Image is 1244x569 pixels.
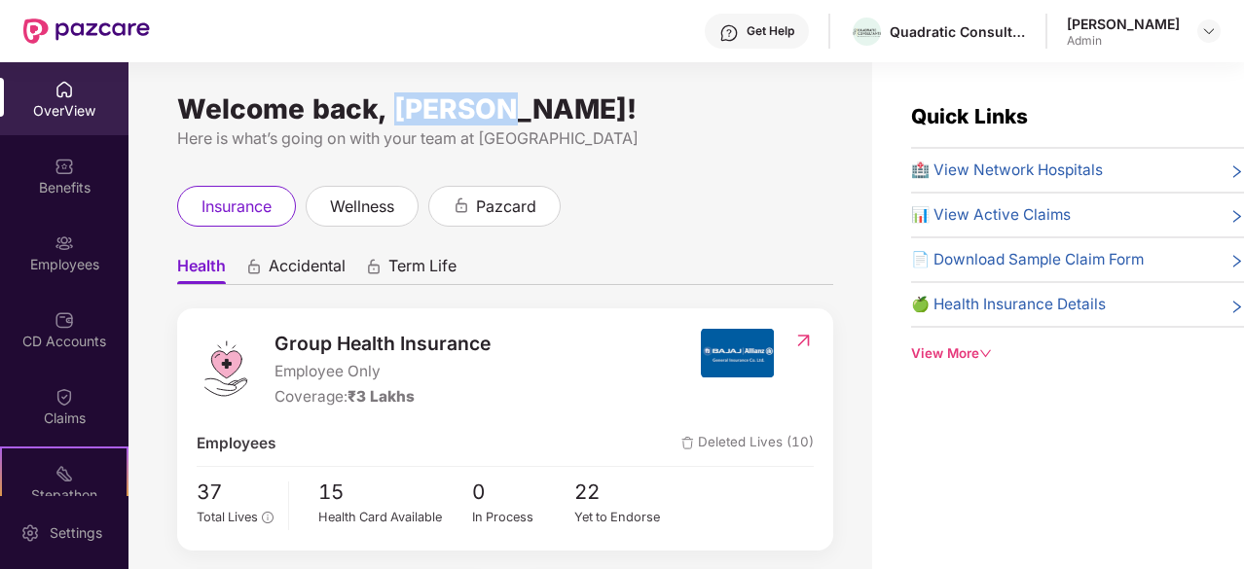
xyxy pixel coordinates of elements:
span: 🏥 View Network Hospitals [911,159,1103,182]
span: Employee Only [274,360,491,383]
span: 37 [197,477,274,509]
span: right [1229,252,1244,271]
img: svg+xml;base64,PHN2ZyBpZD0iSGVscC0zMngzMiIgeG1sbnM9Imh0dHA6Ly93d3cudzMub3JnLzIwMDAvc3ZnIiB3aWR0aD... [719,23,739,43]
div: Admin [1067,33,1180,49]
span: Group Health Insurance [274,329,491,358]
span: 🍏 Health Insurance Details [911,293,1106,316]
span: Term Life [388,256,457,284]
span: right [1229,207,1244,227]
img: New Pazcare Logo [23,18,150,44]
span: 📊 View Active Claims [911,203,1071,227]
span: pazcard [476,195,536,219]
div: Settings [44,523,108,543]
span: info-circle [262,512,273,522]
span: Total Lives [197,510,258,524]
div: Coverage: [274,385,491,409]
img: svg+xml;base64,PHN2ZyB4bWxucz0iaHR0cDovL3d3dy53My5vcmcvMjAwMC9zdmciIHdpZHRoPSIyMSIgaGVpZ2h0PSIyMC... [55,464,74,483]
span: wellness [330,195,394,219]
img: svg+xml;base64,PHN2ZyBpZD0iQ2xhaW0iIHhtbG5zPSJodHRwOi8vd3d3LnczLm9yZy8yMDAwL3N2ZyIgd2lkdGg9IjIwIi... [55,387,74,407]
img: svg+xml;base64,PHN2ZyBpZD0iRHJvcGRvd24tMzJ4MzIiIHhtbG5zPSJodHRwOi8vd3d3LnczLm9yZy8yMDAwL3N2ZyIgd2... [1201,23,1217,39]
img: svg+xml;base64,PHN2ZyBpZD0iQmVuZWZpdHMiIHhtbG5zPSJodHRwOi8vd3d3LnczLm9yZy8yMDAwL3N2ZyIgd2lkdGg9Ij... [55,157,74,176]
span: 0 [472,477,575,509]
span: Quick Links [911,104,1028,128]
span: 15 [318,477,472,509]
span: Health [177,256,226,284]
div: Welcome back, [PERSON_NAME]! [177,101,833,117]
span: Employees [197,432,275,455]
span: Deleted Lives (10) [681,432,814,455]
div: In Process [472,508,575,527]
img: deleteIcon [681,437,694,449]
span: down [979,347,992,360]
div: Stepathon [2,485,127,505]
span: ₹3 Lakhs [348,387,415,406]
div: Here is what’s going on with your team at [GEOGRAPHIC_DATA] [177,126,833,151]
img: svg+xml;base64,PHN2ZyBpZD0iU2V0dGluZy0yMHgyMCIgeG1sbnM9Imh0dHA6Ly93d3cudzMub3JnLzIwMDAvc3ZnIiB3aW... [20,523,40,543]
img: quadratic_consultants_logo_3.png [853,28,881,37]
div: Quadratic Consultants [890,22,1026,41]
span: 22 [574,477,677,509]
img: svg+xml;base64,PHN2ZyBpZD0iRW1wbG95ZWVzIiB4bWxucz0iaHR0cDovL3d3dy53My5vcmcvMjAwMC9zdmciIHdpZHRoPS... [55,233,74,253]
div: View More [911,343,1244,364]
img: svg+xml;base64,PHN2ZyBpZD0iSG9tZSIgeG1sbnM9Imh0dHA6Ly93d3cudzMub3JnLzIwMDAvc3ZnIiB3aWR0aD0iMjAiIG... [55,80,74,99]
img: svg+xml;base64,PHN2ZyBpZD0iQ0RfQWNjb3VudHMiIGRhdGEtbmFtZT0iQ0QgQWNjb3VudHMiIHhtbG5zPSJodHRwOi8vd3... [55,310,74,330]
div: Get Help [747,23,794,39]
span: right [1229,297,1244,316]
img: insurerIcon [701,329,774,377]
img: RedirectIcon [793,331,814,350]
span: Accidental [269,256,346,284]
img: logo [197,339,255,398]
div: [PERSON_NAME] [1067,15,1180,33]
div: Health Card Available [318,508,472,527]
span: 📄 Download Sample Claim Form [911,248,1144,271]
div: animation [245,258,263,275]
div: Yet to Endorse [574,508,677,527]
span: right [1229,162,1244,182]
div: animation [365,258,383,275]
span: insurance [201,195,272,219]
div: animation [453,196,470,214]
